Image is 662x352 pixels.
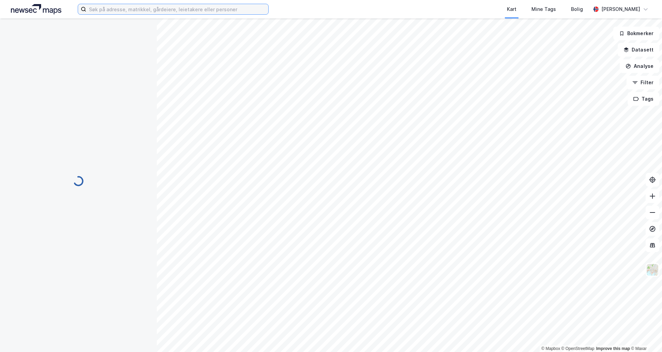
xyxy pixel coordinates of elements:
[73,176,84,187] img: spinner.a6d8c91a73a9ac5275cf975e30b51cfb.svg
[601,5,640,13] div: [PERSON_NAME]
[628,319,662,352] div: Kontrollprogram for chat
[86,4,268,14] input: Søk på adresse, matrikkel, gårdeiere, leietakere eller personer
[561,346,595,351] a: OpenStreetMap
[531,5,556,13] div: Mine Tags
[627,76,659,89] button: Filter
[596,346,630,351] a: Improve this map
[646,263,659,276] img: Z
[613,27,659,40] button: Bokmerker
[628,319,662,352] iframe: Chat Widget
[507,5,516,13] div: Kart
[620,59,659,73] button: Analyse
[11,4,61,14] img: logo.a4113a55bc3d86da70a041830d287a7e.svg
[571,5,583,13] div: Bolig
[541,346,560,351] a: Mapbox
[618,43,659,57] button: Datasett
[628,92,659,106] button: Tags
